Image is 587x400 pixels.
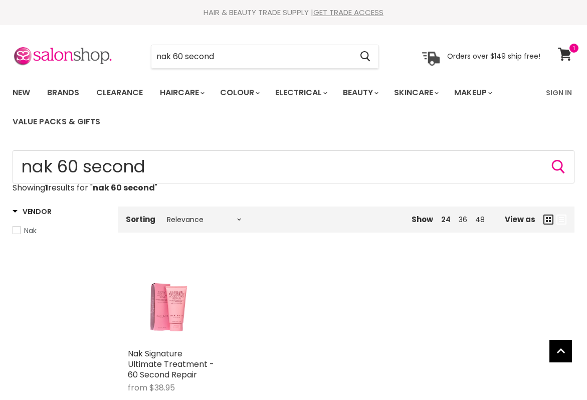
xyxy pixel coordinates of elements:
a: New [5,82,38,103]
p: Showing results for " " [13,183,574,192]
a: Clearance [89,82,150,103]
button: Search [352,45,378,68]
span: from [128,382,147,393]
button: Search [550,159,566,175]
span: View as [505,215,535,224]
a: Nak Signature Ultimate Treatment - 60 Second Repair [128,348,214,380]
a: Makeup [447,82,498,103]
a: Nak [13,225,105,236]
a: Value Packs & Gifts [5,111,108,132]
a: Nak Signature Ultimate Treatment - 60 Second Repair [128,257,215,343]
a: Haircare [152,82,211,103]
input: Search [13,150,574,183]
a: Beauty [335,82,384,103]
strong: nak 60 second [93,182,155,193]
a: GET TRADE ACCESS [313,7,383,18]
span: $38.95 [149,382,175,393]
ul: Main menu [5,78,540,136]
input: Search [151,45,352,68]
img: Nak Signature Ultimate Treatment - 60 Second Repair [136,257,206,343]
a: Brands [40,82,87,103]
form: Product [13,150,574,183]
p: Orders over $149 ship free! [447,52,540,61]
label: Sorting [126,215,155,224]
a: 48 [475,215,485,225]
a: 24 [441,215,451,225]
a: 36 [459,215,467,225]
h3: Vendor [13,207,51,217]
strong: 1 [45,182,48,193]
a: Electrical [268,82,333,103]
form: Product [151,45,379,69]
span: Nak [24,226,37,236]
a: Skincare [386,82,445,103]
a: Sign In [540,82,578,103]
span: Show [412,214,433,225]
a: Colour [213,82,266,103]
